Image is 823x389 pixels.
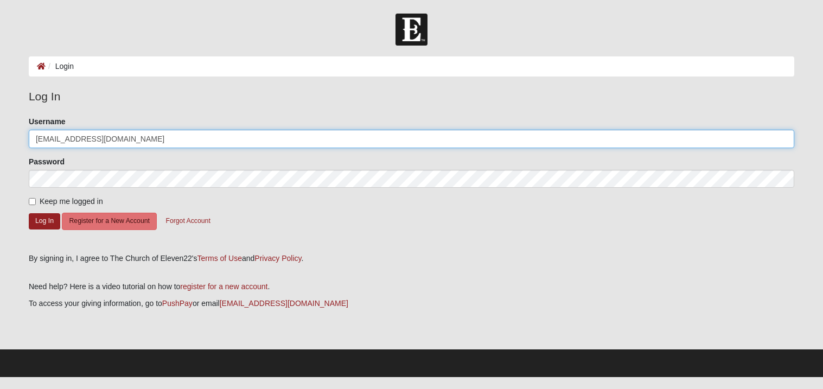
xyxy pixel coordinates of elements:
[29,298,794,309] p: To access your giving information, go to or email
[29,198,36,205] input: Keep me logged in
[395,14,428,46] img: Church of Eleven22 Logo
[220,299,348,308] a: [EMAIL_ADDRESS][DOMAIN_NAME]
[29,88,794,105] legend: Log In
[197,254,242,263] a: Terms of Use
[40,197,103,206] span: Keep me logged in
[180,282,267,291] a: register for a new account
[29,281,794,292] p: Need help? Here is a video tutorial on how to .
[46,61,74,72] li: Login
[162,299,193,308] a: PushPay
[29,156,65,167] label: Password
[62,213,156,229] button: Register for a New Account
[29,253,794,264] div: By signing in, I agree to The Church of Eleven22's and .
[158,213,217,229] button: Forgot Account
[29,116,66,127] label: Username
[254,254,301,263] a: Privacy Policy
[29,213,60,229] button: Log In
